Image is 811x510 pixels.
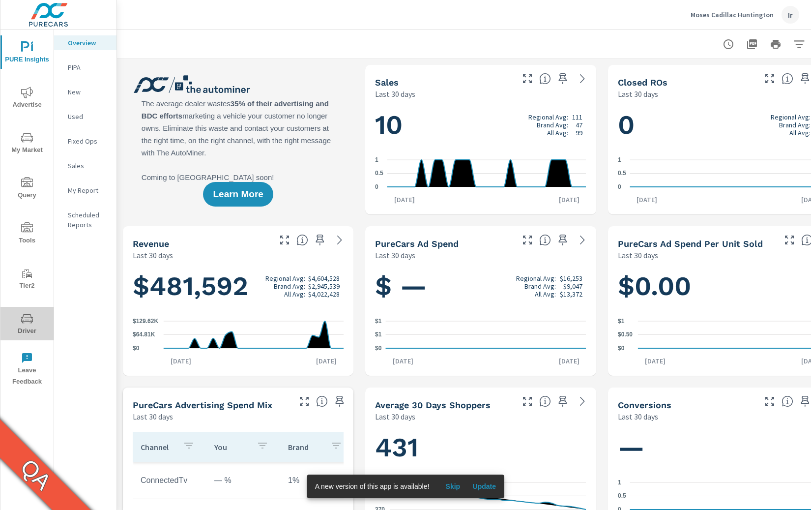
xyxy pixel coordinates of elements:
[762,71,778,87] button: Make Fullscreen
[54,134,116,149] div: Fixed Ops
[54,60,116,75] div: PIPA
[618,411,658,422] p: Last 30 days
[375,431,586,464] h1: 431
[563,282,582,290] p: $9,047
[3,87,51,111] span: Advertise
[375,77,399,88] h5: Sales
[386,356,420,366] p: [DATE]
[133,411,173,422] p: Last 30 days
[274,282,305,290] p: Brand Avg:
[375,345,382,352] text: $0
[133,468,206,493] td: ConnectedTv
[782,232,797,248] button: Make Fullscreen
[312,232,328,248] span: Save this to your personalized report
[375,318,382,325] text: $1
[618,183,621,190] text: 0
[691,10,774,19] p: Moses Cadillac Huntington
[387,195,422,205] p: [DATE]
[375,156,378,163] text: 1
[3,222,51,246] span: Tools
[164,356,198,366] p: [DATE]
[54,85,116,99] div: New
[618,331,633,338] text: $0.50
[539,73,551,85] span: Number of vehicles sold by the dealership over the selected date range. [Source: This data is sou...
[528,113,568,121] p: Regional Avg:
[618,249,658,261] p: Last 30 days
[547,129,568,137] p: All Avg:
[555,393,571,409] span: Save this to your personalized report
[618,88,658,100] p: Last 30 days
[375,249,415,261] p: Last 30 days
[575,393,590,409] a: See more details in report
[54,208,116,232] div: Scheduled Reports
[618,239,763,249] h5: PureCars Ad Spend Per Unit Sold
[133,249,173,261] p: Last 30 days
[3,177,51,201] span: Query
[54,109,116,124] div: Used
[575,71,590,87] a: See more details in report
[552,356,586,366] p: [DATE]
[375,331,382,338] text: $1
[375,183,378,190] text: 0
[472,482,496,491] span: Update
[54,35,116,50] div: Overview
[535,290,556,298] p: All Avg:
[618,156,621,163] text: 1
[539,395,551,407] span: A rolling 30 day total of daily Shoppers on the dealership website, averaged over the selected da...
[214,442,249,452] p: You
[520,71,535,87] button: Make Fullscreen
[468,479,500,494] button: Update
[560,274,582,282] p: $16,253
[280,468,354,493] td: 1%
[576,121,582,129] p: 47
[375,270,586,303] h1: $ —
[133,318,158,325] text: $129.62K
[375,108,586,142] h1: 10
[68,112,109,121] p: Used
[54,183,116,198] div: My Report
[3,268,51,292] span: Tier2
[68,38,109,48] p: Overview
[520,232,535,248] button: Make Fullscreen
[555,71,571,87] span: Save this to your personalized report
[375,492,385,499] text: 435
[779,121,811,129] p: Brand Avg:
[133,239,169,249] h5: Revenue
[54,158,116,173] div: Sales
[375,239,459,249] h5: PureCars Ad Spend
[316,395,328,407] span: This table looks at how you compare to the amount of budget you spend per channel as opposed to y...
[296,234,308,246] span: Total sales revenue over the selected date range. [Source: This data is sourced from the dealer’s...
[68,62,109,72] p: PIPA
[332,393,348,409] span: Save this to your personalized report
[630,195,664,205] p: [DATE]
[618,77,667,88] h5: Closed ROs
[309,356,344,366] p: [DATE]
[68,161,109,171] p: Sales
[572,113,582,121] p: 111
[141,442,175,452] p: Channel
[555,232,571,248] span: Save this to your personalized report
[537,121,568,129] p: Brand Avg:
[68,185,109,195] p: My Report
[375,88,415,100] p: Last 30 days
[766,34,785,54] button: Print Report
[308,282,340,290] p: $2,945,539
[206,468,280,493] td: — %
[782,6,799,24] div: Ir
[742,34,762,54] button: "Export Report to PDF"
[68,210,109,230] p: Scheduled Reports
[133,270,344,303] h1: $481,592
[133,331,155,338] text: $64.81K
[3,41,51,65] span: PURE Insights
[68,87,109,97] p: New
[618,493,626,500] text: 0.5
[441,482,464,491] span: Skip
[3,132,51,156] span: My Market
[560,290,582,298] p: $13,372
[133,400,272,410] h5: PureCars Advertising Spend Mix
[133,345,140,352] text: $0
[516,274,556,282] p: Regional Avg:
[618,479,621,486] text: 1
[539,234,551,246] span: Total cost of media for all PureCars channels for the selected dealership group over the selected...
[277,232,292,248] button: Make Fullscreen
